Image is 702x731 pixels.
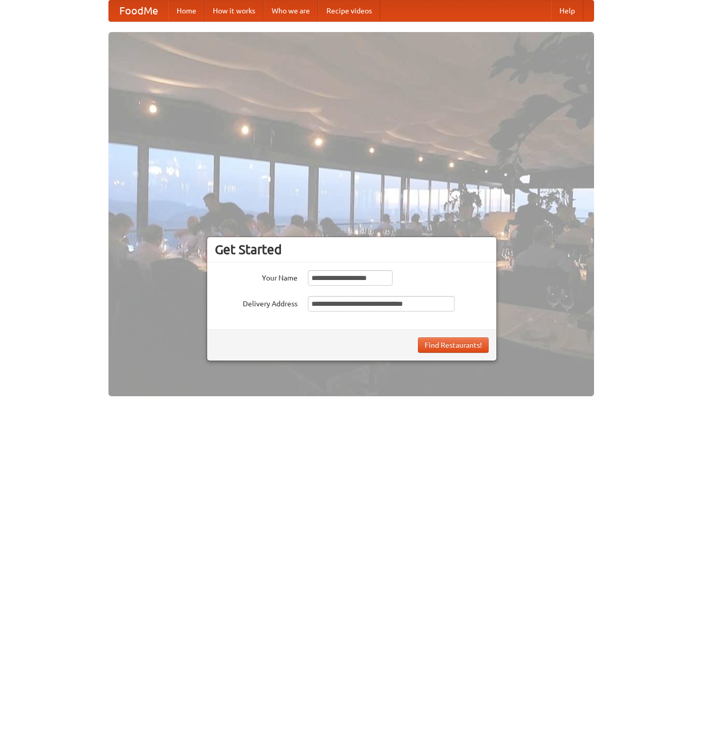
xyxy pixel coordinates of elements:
button: Find Restaurants! [418,337,489,353]
label: Your Name [215,270,298,283]
a: Help [551,1,583,21]
a: FoodMe [109,1,168,21]
a: Recipe videos [318,1,380,21]
a: Who we are [263,1,318,21]
label: Delivery Address [215,296,298,309]
h3: Get Started [215,242,489,257]
a: How it works [205,1,263,21]
a: Home [168,1,205,21]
